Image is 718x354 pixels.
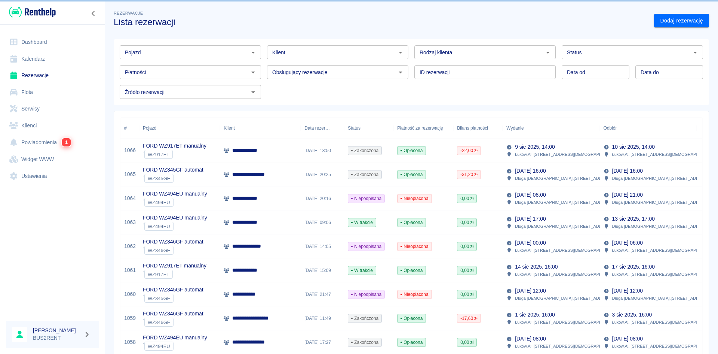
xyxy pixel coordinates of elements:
div: Pojazd [139,118,220,139]
p: Łuków , Al. [STREET_ADDRESS][DEMOGRAPHIC_DATA] [515,271,620,278]
span: Niepodpisana [348,243,384,250]
button: Sort [617,123,627,133]
div: Data rezerwacji [301,118,344,139]
div: Bilans płatności [457,118,488,139]
div: Płatność za rezerwację [397,118,443,139]
p: 1 sie 2025, 16:00 [515,311,555,319]
div: ` [143,150,206,159]
a: 1059 [124,314,136,322]
span: Opłacona [398,339,426,346]
a: Renthelp logo [6,6,56,18]
p: Długa [DEMOGRAPHIC_DATA] , [STREET_ADDRESS] [612,295,711,302]
button: Sort [524,123,534,133]
span: Opłacona [398,267,426,274]
a: Klienci [6,117,99,134]
a: 1061 [124,266,136,274]
span: WZ346GF [145,320,173,325]
span: 0,00 zł [457,291,476,298]
span: WZ345GF [145,176,173,181]
div: Bilans płatności [453,118,503,139]
div: [DATE] 11:49 [301,306,344,330]
p: Łuków , Al. [STREET_ADDRESS][DEMOGRAPHIC_DATA] [612,247,717,254]
span: Zakończona [348,147,381,154]
button: Otwórz [395,47,406,58]
a: Serwisy [6,100,99,117]
p: Łuków , Al. [STREET_ADDRESS][DEMOGRAPHIC_DATA] [515,247,620,254]
p: [DATE] 06:00 [612,239,643,247]
span: 0,00 zł [457,339,476,346]
p: FORD WZ494EU manualny [143,190,207,198]
span: Zakończona [348,171,381,178]
div: ` [143,246,203,255]
p: [DATE] 16:00 [515,167,546,175]
p: Długa [DEMOGRAPHIC_DATA] , [STREET_ADDRESS] [612,199,711,206]
p: Łuków , Al. [STREET_ADDRESS][DEMOGRAPHIC_DATA] [515,319,620,326]
span: 0,00 zł [457,243,476,250]
div: [DATE] 13:50 [301,139,344,163]
p: FORD WZ346GF automat [143,310,203,318]
a: 1058 [124,338,136,346]
input: DD.MM.YYYY [635,65,703,79]
span: W trakcie [348,219,376,226]
div: ` [143,198,207,207]
span: Nieopłacona [398,195,431,202]
span: Zakończona [348,315,381,322]
div: Płatność za rezerwację [393,118,453,139]
span: Opłacona [398,219,426,226]
span: 1 [62,138,71,147]
span: Nieopłacona [398,243,431,250]
a: Powiadomienia1 [6,134,99,151]
div: ` [143,294,203,303]
span: Opłacona [398,315,426,322]
p: 14 sie 2025, 16:00 [515,263,558,271]
div: Data rezerwacji [304,118,330,139]
button: Otwórz [543,47,553,58]
span: Opłacona [398,147,426,154]
p: Łuków , Al. [STREET_ADDRESS][DEMOGRAPHIC_DATA] [612,151,717,158]
div: # [124,118,127,139]
p: Łuków , Al. [STREET_ADDRESS][DEMOGRAPHIC_DATA] [515,343,620,350]
div: Odbiór [604,118,617,139]
div: [DATE] 20:25 [301,163,344,187]
span: -17,60 zł [457,315,481,322]
button: Otwórz [248,87,258,97]
span: WZ494EU [145,224,173,229]
a: Flota [6,84,99,101]
div: Status [348,118,360,139]
div: Odbiór [600,118,697,139]
div: Pojazd [143,118,156,139]
div: ` [143,318,203,327]
span: WZ917ET [145,272,172,277]
div: [DATE] 20:16 [301,187,344,211]
p: FORD WZ917ET manualny [143,262,206,270]
div: # [120,118,139,139]
p: [DATE] 08:00 [515,335,546,343]
span: Nieopłacona [398,291,431,298]
span: 0,00 zł [457,219,476,226]
span: W trakcie [348,267,376,274]
a: 1064 [124,194,136,202]
span: WZ917ET [145,152,172,157]
span: WZ494EU [145,344,173,349]
a: Dodaj rezerwację [654,14,709,28]
div: Status [344,118,393,139]
a: Kalendarz [6,51,99,67]
p: 10 sie 2025, 14:00 [612,143,655,151]
button: Otwórz [248,67,258,78]
button: Zwiń nawigację [88,9,99,18]
span: WZ345GF [145,296,173,301]
p: [DATE] 08:00 [612,335,643,343]
p: Łuków , Al. [STREET_ADDRESS][DEMOGRAPHIC_DATA] [612,343,717,350]
span: Niepodpisana [348,291,384,298]
a: 1062 [124,242,136,250]
p: FORD WZ917ET manualny [143,142,206,150]
p: 17 sie 2025, 16:00 [612,263,655,271]
span: Rezerwacje [114,11,143,15]
button: Sort [330,123,340,133]
p: BUS2RENT [33,334,81,342]
div: [DATE] 21:47 [301,282,344,306]
a: 1065 [124,170,136,178]
span: -22,00 zł [457,147,481,154]
p: [DATE] 08:00 [515,191,546,199]
img: Renthelp logo [9,6,56,18]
